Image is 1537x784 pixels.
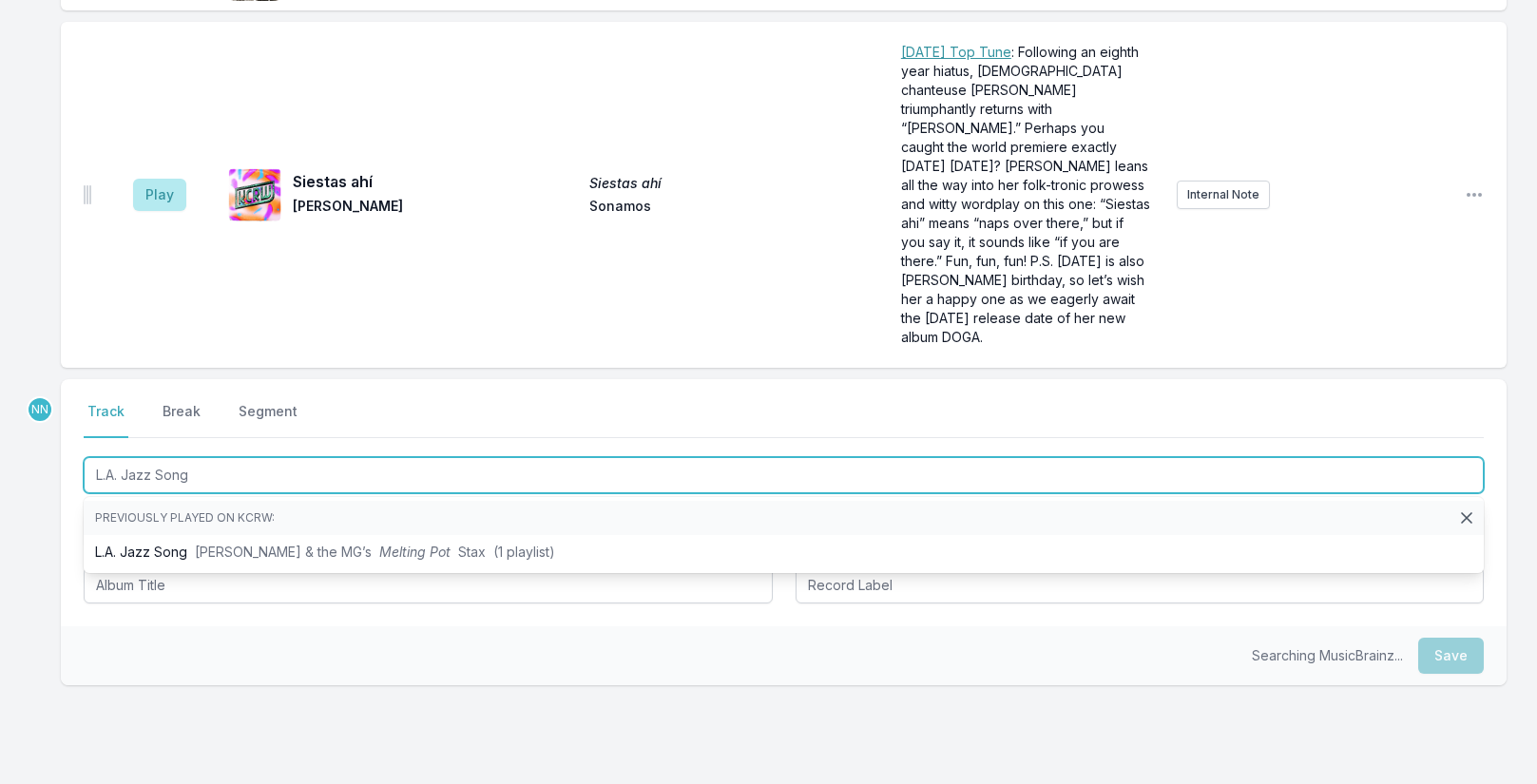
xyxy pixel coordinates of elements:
li: L.A. Jazz Song [84,535,1484,569]
span: Melting Pot [379,544,451,560]
button: Play [133,179,186,211]
p: Searching MusicBrainz... [1252,646,1403,665]
span: [PERSON_NAME] & the MG’s [195,544,372,560]
input: Album Title [84,567,773,603]
input: Record Label [796,567,1485,603]
span: [PERSON_NAME] [293,197,578,220]
input: Track Title [84,457,1484,493]
button: Open playlist item options [1465,185,1484,204]
span: Sonamos [589,197,874,220]
span: Siestas ahí [589,174,874,193]
button: Track [84,402,128,438]
span: Stax [458,544,486,560]
a: [DATE] Top Tune [901,44,1011,60]
button: Segment [235,402,301,438]
li: Previously played on KCRW: [84,501,1484,535]
button: Internal Note [1177,181,1270,209]
button: Break [159,402,204,438]
span: Siestas ahí [293,170,578,193]
img: Drag Handle [84,185,91,204]
img: Siestas ahí [228,168,281,221]
span: : Following an eighth year hiatus, [DEMOGRAPHIC_DATA] chanteuse [PERSON_NAME] triumphantly return... [901,44,1154,345]
span: (1 playlist) [493,544,555,560]
button: Save [1418,638,1484,674]
p: Nassir Nassirzadeh [27,396,53,423]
